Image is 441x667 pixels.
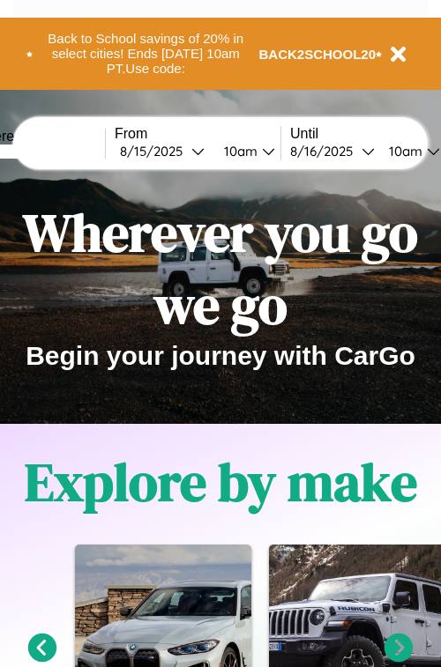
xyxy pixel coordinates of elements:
button: 8/15/2025 [115,142,210,160]
label: From [115,126,280,142]
b: BACK2SCHOOL20 [259,47,377,62]
button: 10am [210,142,280,160]
button: Back to School savings of 20% in select cities! Ends [DATE] 10am PT.Use code: [33,26,259,81]
div: 10am [215,143,262,159]
div: 10am [380,143,427,159]
h1: Explore by make [25,446,417,518]
div: 8 / 15 / 2025 [120,143,191,159]
div: 8 / 16 / 2025 [290,143,362,159]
